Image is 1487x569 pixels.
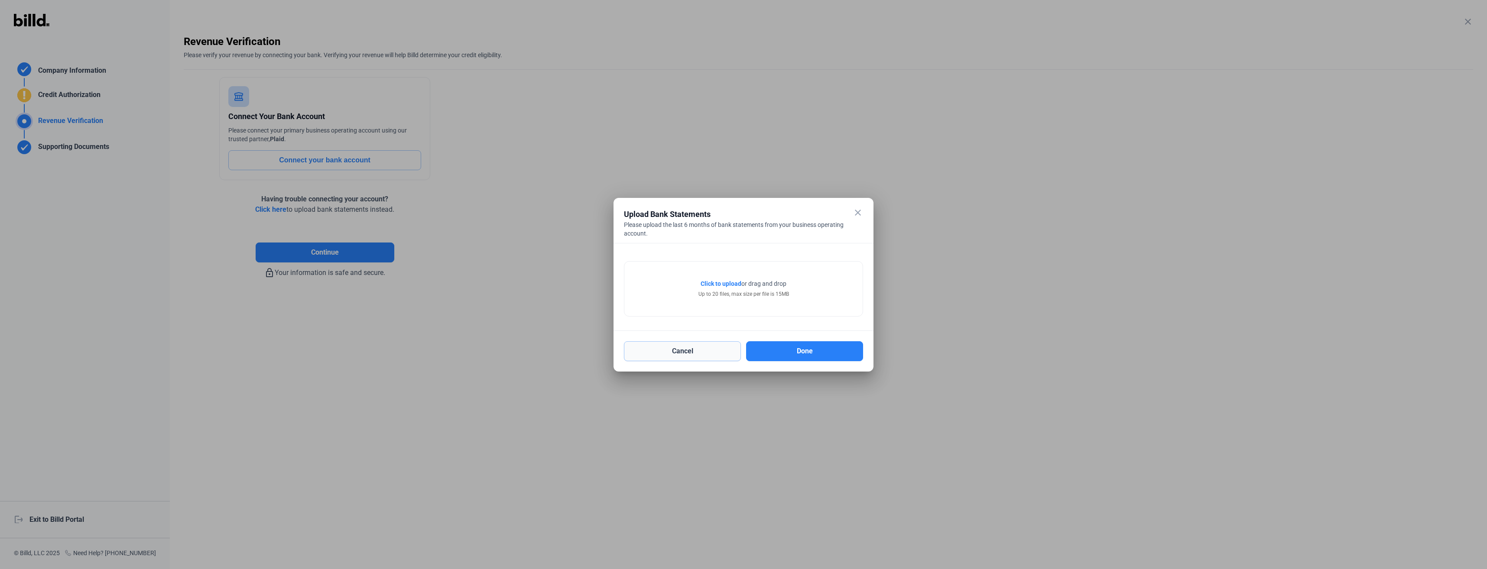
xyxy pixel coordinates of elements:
[698,290,789,298] div: Up to 20 files, max size per file is 15MB
[624,220,863,238] div: Please upload the last 6 months of bank statements from your business operating account.
[701,280,741,287] span: Click to upload
[746,341,863,361] button: Done
[624,208,841,220] div: Upload Bank Statements
[741,279,786,288] span: or drag and drop
[624,341,741,361] button: Cancel
[853,207,863,218] mat-icon: close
